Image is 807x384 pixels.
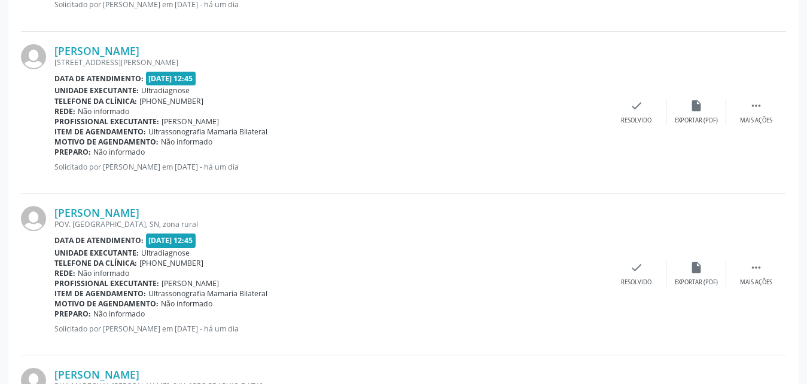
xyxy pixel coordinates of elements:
i:  [750,261,763,274]
i: insert_drive_file [690,99,703,112]
span: Ultrassonografia Mamaria Bilateral [148,288,267,299]
i:  [750,99,763,112]
a: [PERSON_NAME] [54,206,139,219]
b: Telefone da clínica: [54,258,137,268]
b: Unidade executante: [54,85,139,96]
img: img [21,44,46,69]
span: Ultradiagnose [141,85,190,96]
b: Unidade executante: [54,248,139,258]
b: Preparo: [54,309,91,319]
span: Não informado [93,147,145,157]
span: Não informado [78,106,129,116]
p: Solicitado por [PERSON_NAME] em [DATE] - há um dia [54,324,607,334]
div: POV. [GEOGRAPHIC_DATA], SN, zona rural [54,219,607,229]
b: Motivo de agendamento: [54,299,159,309]
b: Preparo: [54,147,91,157]
img: img [21,206,46,231]
span: [PERSON_NAME] [162,116,219,127]
b: Item de agendamento: [54,288,146,299]
div: Mais ações [740,116,772,125]
b: Motivo de agendamento: [54,137,159,147]
b: Telefone da clínica: [54,96,137,106]
b: Rede: [54,106,75,116]
i: insert_drive_file [690,261,703,274]
div: Exportar (PDF) [675,278,718,287]
div: Mais ações [740,278,772,287]
span: [PHONE_NUMBER] [139,96,203,106]
b: Rede: [54,268,75,278]
div: [STREET_ADDRESS][PERSON_NAME] [54,57,607,67]
span: Não informado [161,299,212,309]
i: check [630,261,643,274]
b: Data de atendimento: [54,235,144,245]
a: [PERSON_NAME] [54,368,139,381]
div: Exportar (PDF) [675,116,718,125]
span: Não informado [78,268,129,278]
span: [DATE] 12:45 [146,234,196,247]
span: Ultrassonografia Mamaria Bilateral [148,127,267,137]
a: [PERSON_NAME] [54,44,139,57]
b: Data de atendimento: [54,73,144,84]
span: Não informado [161,137,212,147]
span: [PHONE_NUMBER] [139,258,203,268]
span: [PERSON_NAME] [162,278,219,288]
div: Resolvido [621,116,651,125]
div: Resolvido [621,278,651,287]
b: Profissional executante: [54,116,159,127]
i: check [630,99,643,112]
span: Não informado [93,309,145,319]
b: Profissional executante: [54,278,159,288]
span: [DATE] 12:45 [146,72,196,85]
span: Ultradiagnose [141,248,190,258]
b: Item de agendamento: [54,127,146,137]
p: Solicitado por [PERSON_NAME] em [DATE] - há um dia [54,162,607,172]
